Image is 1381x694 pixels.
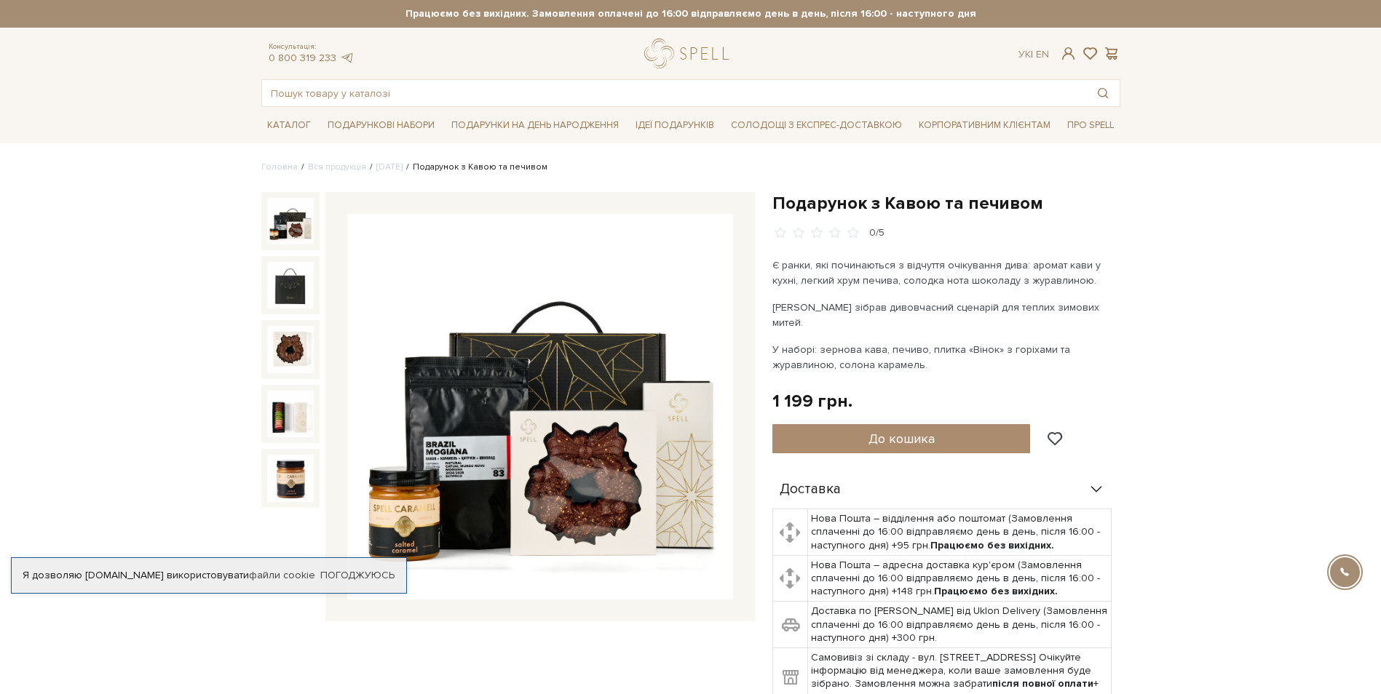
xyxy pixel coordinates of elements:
button: Пошук товару у каталозі [1086,80,1120,106]
span: Консультація: [269,42,355,52]
img: Подарунок з Кавою та печивом [347,214,733,599]
a: En [1036,48,1049,60]
p: Є ранки, які починаються з відчуття очікування дива: аромат кави у кухні, легкий хрум печива, сол... [772,258,1114,288]
button: До кошика [772,424,1031,453]
a: Каталог [261,114,317,137]
img: Подарунок з Кавою та печивом [267,326,314,372]
img: Подарунок з Кавою та печивом [267,198,314,244]
a: logo [644,39,735,68]
b: після повної оплати [992,677,1093,690]
a: Солодощі з експрес-доставкою [725,113,908,137]
img: Подарунок з Кавою та печивом [267,391,314,437]
strong: Працюємо без вихідних. Замовлення оплачені до 16:00 відправляємо день в день, після 16:00 - насту... [261,7,1120,20]
b: Працюємо без вихідних. [934,585,1058,597]
a: Вся продукція [308,161,366,172]
td: Нова Пошта – відділення або поштомат (Замовлення сплаченні до 16:00 відправляємо день в день, піс... [808,509,1112,556]
a: 0 800 319 233 [269,52,336,64]
a: Погоджуюсь [320,569,395,582]
a: Про Spell [1061,114,1120,137]
a: [DATE] [376,161,403,172]
div: Ук [1018,48,1049,61]
div: 1 199 грн. [772,390,852,412]
a: Ідеї подарунків [630,114,720,137]
a: Корпоративним клієнтам [913,114,1056,137]
a: Подарунки на День народження [446,114,625,137]
p: [PERSON_NAME] зібрав дивовчасний сценарій для теплих зимових митей. [772,300,1114,330]
div: 0/5 [869,226,885,240]
a: telegram [340,52,355,64]
a: файли cookie [249,569,315,581]
a: Подарункові набори [322,114,440,137]
td: Нова Пошта – адресна доставка кур'єром (Замовлення сплаченні до 16:00 відправляємо день в день, п... [808,555,1112,602]
b: Працюємо без вихідних. [930,539,1054,551]
img: Подарунок з Кавою та печивом [267,455,314,501]
h1: Подарунок з Кавою та печивом [772,192,1120,215]
td: Доставка по [PERSON_NAME] від Uklon Delivery (Замовлення сплаченні до 16:00 відправляємо день в д... [808,602,1112,648]
p: У наборі: зернова кава, печиво, плитка «Вінок» з горіхами та журавлиною, солона карамель. [772,342,1114,372]
div: Я дозволяю [DOMAIN_NAME] використовувати [12,569,406,582]
li: Подарунок з Кавою та печивом [403,161,547,174]
img: Подарунок з Кавою та печивом [267,262,314,308]
span: Доставка [780,483,841,496]
input: Пошук товару у каталозі [262,80,1086,106]
a: Головна [261,161,298,172]
span: | [1031,48,1033,60]
span: До кошика [868,431,935,447]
